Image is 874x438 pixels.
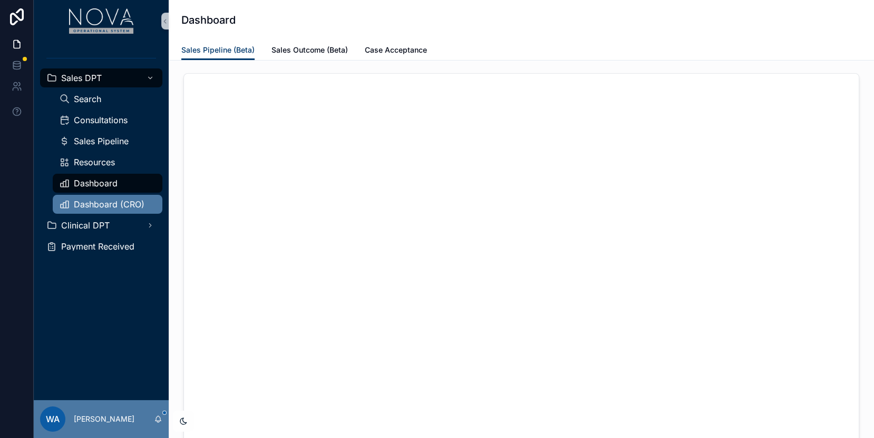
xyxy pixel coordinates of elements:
span: Case Acceptance [365,45,427,55]
span: Consultations [74,116,128,124]
a: Clinical DPT [40,216,162,235]
a: Dashboard [53,174,162,193]
span: Resources [74,158,115,166]
div: scrollable content [34,42,169,270]
span: Sales Pipeline [74,137,129,145]
a: Sales Pipeline (Beta) [181,41,255,61]
a: Sales Pipeline [53,132,162,151]
span: WA [46,413,60,425]
span: Sales Outcome (Beta) [271,45,348,55]
a: Search [53,89,162,108]
a: Dashboard (CRO) [53,195,162,214]
span: Search [74,95,101,103]
p: [PERSON_NAME] [74,414,134,424]
a: Resources [53,153,162,172]
a: Sales Outcome (Beta) [271,41,348,62]
a: Case Acceptance [365,41,427,62]
a: Payment Received [40,237,162,256]
span: Clinical DPT [61,221,110,230]
span: Payment Received [61,242,134,251]
span: Dashboard [74,179,118,187]
a: Sales DPT [40,68,162,87]
a: Consultations [53,111,162,130]
span: Sales Pipeline (Beta) [181,45,255,55]
h1: Dashboard [181,13,236,27]
img: App logo [69,8,134,34]
span: Sales DPT [61,74,102,82]
span: Dashboard (CRO) [74,200,144,208]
